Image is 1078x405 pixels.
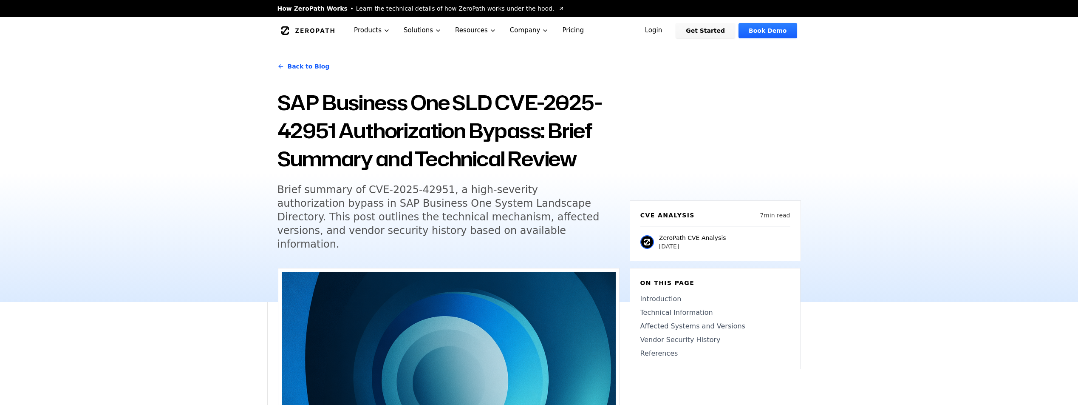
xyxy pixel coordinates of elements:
h1: SAP Business One SLD CVE-2025-42951 Authorization Bypass: Brief Summary and Technical Review [277,88,620,173]
a: Book Demo [738,23,797,38]
p: 7 min read [760,211,790,220]
button: Solutions [397,17,448,44]
a: Technical Information [640,308,790,318]
a: Affected Systems and Versions [640,321,790,331]
nav: Global [267,17,811,44]
a: Vendor Security History [640,335,790,345]
a: Introduction [640,294,790,304]
img: ZeroPath CVE Analysis [640,235,654,249]
p: [DATE] [659,242,726,251]
p: ZeroPath CVE Analysis [659,234,726,242]
a: References [640,348,790,359]
h6: CVE Analysis [640,211,695,220]
a: Login [635,23,673,38]
button: Products [347,17,397,44]
button: Resources [448,17,503,44]
a: Back to Blog [277,54,330,78]
span: How ZeroPath Works [277,4,348,13]
a: How ZeroPath WorksLearn the technical details of how ZeroPath works under the hood. [277,4,565,13]
a: Get Started [676,23,735,38]
h6: On this page [640,279,790,287]
h5: Brief summary of CVE-2025-42951, a high-severity authorization bypass in SAP Business One System ... [277,183,604,251]
button: Company [503,17,556,44]
span: Learn the technical details of how ZeroPath works under the hood. [356,4,555,13]
a: Pricing [555,17,591,44]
